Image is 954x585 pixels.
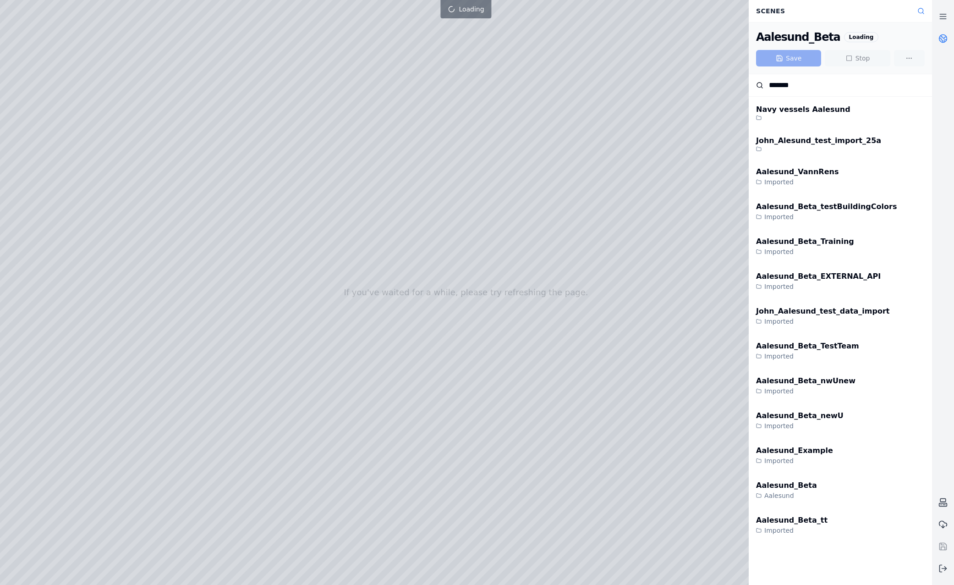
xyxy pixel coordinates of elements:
div: Imported [756,421,844,430]
div: Aalesund_Beta_newU [756,410,844,421]
div: Aalesund_VannRens [756,166,839,177]
div: Aalesund_Beta [756,30,840,44]
div: Aalesund_Beta_EXTERNAL_API [756,271,881,282]
span: Loading [459,5,484,14]
div: Aalesund [756,491,817,500]
div: Imported [756,177,839,187]
div: Loading [844,32,879,42]
div: Aalesund_Beta_TestTeam [756,341,859,352]
div: Aalesund_Beta [756,480,817,491]
div: Aalesund_Example [756,445,833,456]
div: Imported [756,317,890,326]
div: Aalesund_Beta_tt [756,515,828,526]
div: Scenes [751,2,912,20]
div: Aalesund_Beta_testBuildingColors [756,201,897,212]
div: Imported [756,386,855,396]
div: Aalesund_Beta_nwUnew [756,375,855,386]
div: Imported [756,247,854,256]
div: Aalesund_Beta_Training [756,236,854,247]
div: Imported [756,526,828,535]
div: John_Aalesund_test_data_import [756,306,890,317]
div: Imported [756,282,881,291]
div: John_Alesund_test_import_25a [756,135,881,146]
div: Imported [756,456,833,465]
div: Imported [756,212,897,221]
div: Imported [756,352,859,361]
div: Navy vessels Aalesund [756,104,850,115]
